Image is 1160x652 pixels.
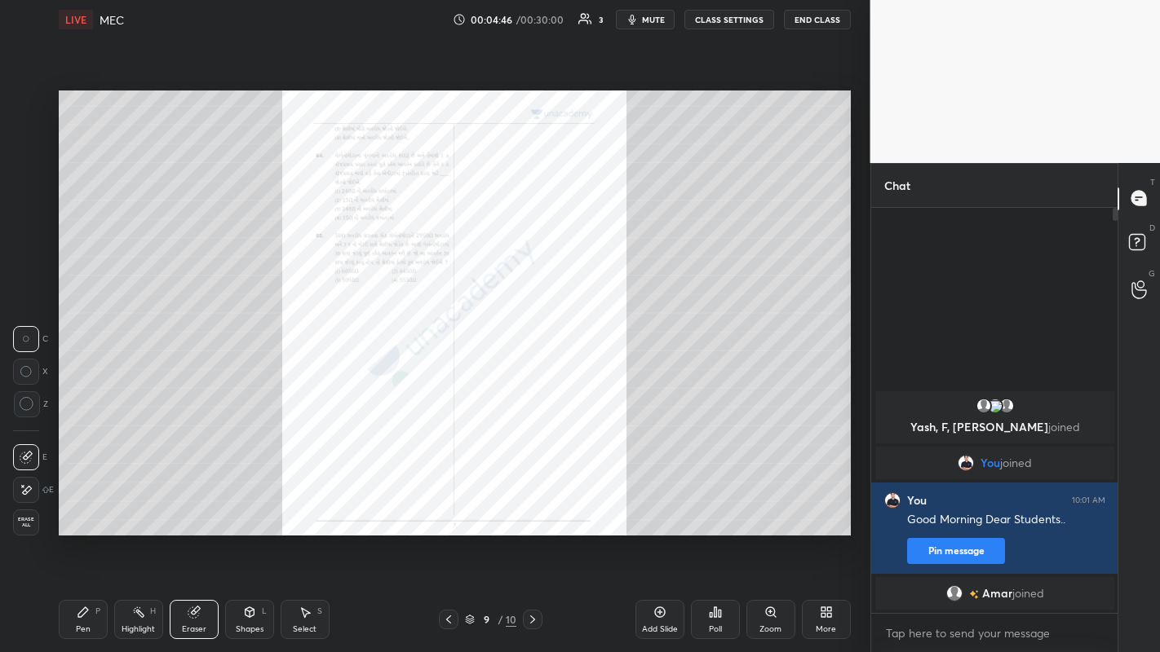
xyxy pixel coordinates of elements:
button: CLASS SETTINGS [684,10,774,29]
div: 10 [506,612,516,627]
div: H [150,607,156,615]
button: mute [616,10,675,29]
div: 3 [599,15,603,24]
div: Add Slide [642,625,678,633]
span: Amar [981,587,1012,600]
p: G [1149,267,1155,280]
button: Pin message [907,538,1005,564]
span: You [981,456,1000,469]
div: Poll [709,625,722,633]
div: LIVE [59,10,93,29]
div: Highlight [122,625,155,633]
img: 3 [986,398,1003,414]
div: grid [871,388,1118,613]
p: Chat [871,164,923,207]
div: Good Morning Dear Students.. [907,512,1105,528]
span: joined [1047,419,1079,434]
div: S [317,607,322,615]
div: E [13,444,47,470]
div: Pen [76,625,91,633]
div: P [95,607,100,615]
div: More [816,625,836,633]
img: no-rating-badge.077c3623.svg [968,590,978,599]
button: End Class [784,10,851,29]
p: D [1149,222,1155,234]
div: X [13,359,48,385]
h6: You [907,493,927,508]
span: joined [1000,456,1032,469]
img: b9b8c977c0ad43fea1605c3bc145410e.jpg [884,492,901,509]
span: Erase all [14,517,38,528]
div: 10:01 AM [1072,496,1105,505]
img: b9b8c977c0ad43fea1605c3bc145410e.jpg [958,455,974,471]
p: Yash, F, [PERSON_NAME] [885,421,1105,434]
div: L [262,607,267,615]
div: 9 [478,615,494,624]
div: C [13,326,48,352]
div: Eraser [182,625,206,633]
span: joined [1012,587,1043,600]
div: E [13,477,54,503]
div: Select [293,625,317,633]
p: T [1150,176,1155,188]
div: Zoom [759,625,781,633]
img: default.png [998,398,1014,414]
div: Z [13,391,48,417]
div: / [498,615,503,624]
span: mute [642,14,665,25]
div: Shapes [236,625,263,633]
img: default.png [945,585,962,601]
img: default.png [975,398,991,414]
h4: MEC [100,12,124,28]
